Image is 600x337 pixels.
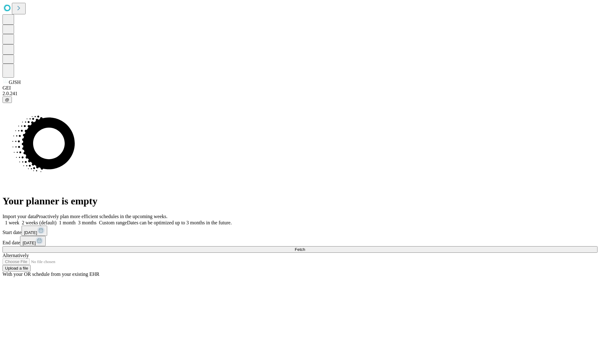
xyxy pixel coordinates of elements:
span: Fetch [295,247,305,252]
button: Fetch [2,246,597,253]
span: Custom range [99,220,127,225]
div: End date [2,236,597,246]
div: GEI [2,85,597,91]
span: 3 months [78,220,97,225]
span: [DATE] [22,241,36,245]
span: Dates can be optimized up to 3 months in the future. [127,220,232,225]
button: [DATE] [22,226,47,236]
span: 1 month [59,220,76,225]
span: 2 weeks (default) [22,220,57,225]
h1: Your planner is empty [2,195,597,207]
span: Alternatively [2,253,29,258]
button: @ [2,96,12,103]
button: Upload a file [2,265,31,271]
button: [DATE] [20,236,46,246]
div: 2.0.241 [2,91,597,96]
span: GJSH [9,80,21,85]
span: With your OR schedule from your existing EHR [2,271,99,277]
span: Proactively plan more efficient schedules in the upcoming weeks. [36,214,167,219]
div: Start date [2,226,597,236]
span: Import your data [2,214,36,219]
span: @ [5,97,9,102]
span: [DATE] [24,230,37,235]
span: 1 week [5,220,19,225]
